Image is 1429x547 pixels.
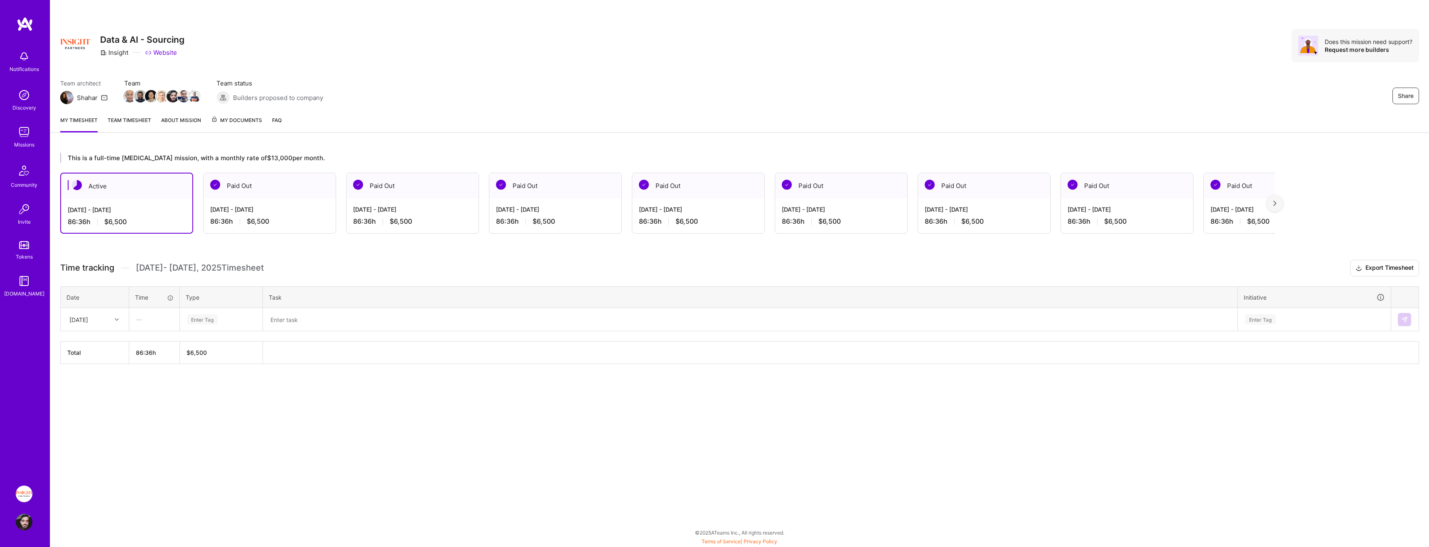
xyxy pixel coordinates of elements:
img: Team Member Avatar [156,90,168,103]
img: right [1273,200,1277,206]
div: Paid Out [346,173,479,198]
a: Website [145,48,177,57]
a: Team Member Avatar [178,89,189,103]
img: Team Member Avatar [145,90,157,103]
button: Share [1392,88,1419,104]
div: Enter Tag [187,313,218,326]
img: Builders proposed to company [216,91,230,104]
div: Request more builders [1325,46,1412,54]
span: | [702,538,777,545]
a: My timesheet [60,116,98,132]
img: Avatar [1298,36,1318,56]
span: Team [124,79,200,88]
img: Paid Out [210,180,220,190]
a: Insight Partners: Data & AI - Sourcing [14,486,34,502]
div: 86:36 h [210,217,329,226]
img: Team Member Avatar [134,90,147,103]
span: $6,500 [675,217,698,226]
img: Company Logo [60,29,90,59]
i: icon Download [1355,264,1362,273]
a: Team Member Avatar [135,89,146,103]
img: Team Member Avatar [167,90,179,103]
a: Terms of Service [702,538,741,545]
th: Total [61,342,129,364]
img: Paid Out [782,180,792,190]
div: Time [135,293,174,302]
div: 86:36 h [1210,217,1329,226]
a: User Avatar [14,514,34,530]
img: teamwork [16,124,32,140]
div: © 2025 ATeams Inc., All rights reserved. [50,522,1429,543]
span: Team architect [60,79,108,88]
div: [DATE] - [DATE] [1068,205,1186,214]
div: Notifications [10,65,39,73]
div: [DATE] - [DATE] [1210,205,1329,214]
div: [DATE] - [DATE] [353,205,472,214]
button: Export Timesheet [1350,260,1419,276]
div: Paid Out [1204,173,1336,198]
div: Paid Out [632,173,764,198]
span: $6,500 [533,217,555,226]
span: $6,500 [1247,217,1269,226]
div: This is a full-time [MEDICAL_DATA] mission, with a monthly rate of $13,000 per month. [60,153,1275,163]
img: Paid Out [925,180,935,190]
img: Submit [1401,316,1408,323]
div: 86:36 h [68,217,186,226]
img: Team Member Avatar [188,90,201,103]
div: 86:36 h [496,217,615,226]
div: Paid Out [204,173,336,198]
a: Team Member Avatar [189,89,200,103]
img: Paid Out [353,180,363,190]
span: $6,500 [818,217,841,226]
a: FAQ [272,116,282,132]
span: $6,500 [104,217,127,226]
div: Tokens [16,252,33,261]
span: $6,500 [390,217,412,226]
a: Team timesheet [108,116,151,132]
img: Active [72,180,82,190]
a: Team Member Avatar [146,89,157,103]
div: 86:36 h [639,217,758,226]
a: Team Member Avatar [167,89,178,103]
img: Community [14,161,34,181]
span: Builders proposed to company [233,93,323,102]
a: Team Member Avatar [124,89,135,103]
img: Team Member Avatar [177,90,190,103]
img: discovery [16,87,32,103]
img: tokens [19,241,29,249]
a: Privacy Policy [744,538,777,545]
span: $6,500 [247,217,269,226]
div: 86:36 h [353,217,472,226]
div: [DATE] - [DATE] [68,205,186,214]
div: Invite [18,217,31,226]
h3: Data & AI - Sourcing [100,34,184,45]
i: icon CompanyGray [100,49,107,56]
img: Insight Partners: Data & AI - Sourcing [16,486,32,502]
div: Insight [100,48,128,57]
span: $6,500 [961,217,984,226]
div: Initiative [1244,293,1385,302]
img: Team Member Avatar [123,90,136,103]
div: [DATE] - [DATE] [639,205,758,214]
div: Missions [14,140,34,149]
span: Time tracking [60,263,114,273]
img: Team Architect [60,91,74,104]
div: [DATE] - [DATE] [925,205,1044,214]
div: [DATE] - [DATE] [782,205,901,214]
div: [DATE] [69,315,88,324]
a: About Mission [161,116,201,132]
img: Paid Out [639,180,649,190]
div: [DATE] - [DATE] [496,205,615,214]
div: Active [61,173,192,199]
img: logo [17,17,33,32]
div: Shahar [77,93,98,102]
div: Discovery [12,103,36,112]
div: Does this mission need support? [1325,38,1412,46]
div: 86:36 h [782,217,901,226]
img: Paid Out [1068,180,1078,190]
i: icon Chevron [115,317,119,322]
div: Paid Out [775,173,907,198]
span: My Documents [211,116,262,125]
img: Paid Out [1210,180,1220,190]
img: Paid Out [496,180,506,190]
